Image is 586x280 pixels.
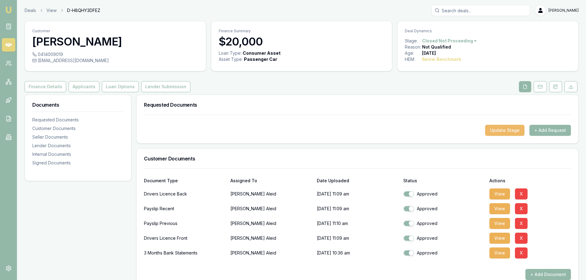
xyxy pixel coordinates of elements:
[32,102,124,107] h3: Documents
[32,151,124,157] div: Internal Documents
[230,203,312,215] p: [PERSON_NAME] Aleid
[25,7,36,14] a: Deals
[403,220,485,227] div: Approved
[32,51,198,57] div: 0414009019
[101,81,140,92] a: Loan Options
[403,235,485,241] div: Approved
[219,56,243,62] div: Asset Type :
[144,247,225,259] div: 3 Months Bank Statements
[489,179,571,183] div: Actions
[403,250,485,256] div: Approved
[25,81,67,92] a: Finance Details
[405,44,422,50] div: Reason:
[403,179,485,183] div: Status
[32,29,198,34] p: Customer
[230,179,312,183] div: Assigned To
[403,206,485,212] div: Approved
[515,247,528,258] button: X
[32,125,124,132] div: Customer Documents
[515,218,528,229] button: X
[141,81,190,92] button: Lender Submission
[244,56,277,62] div: Passenger Car
[317,247,398,259] p: [DATE] 10:36 am
[219,29,385,34] p: Finance Summary
[230,188,312,200] p: [PERSON_NAME] Aleid
[317,203,398,215] p: [DATE] 11:09 am
[403,191,485,197] div: Approved
[230,217,312,230] p: [PERSON_NAME] Aleid
[317,217,398,230] p: [DATE] 11:10 am
[32,134,124,140] div: Seller Documents
[405,50,422,56] div: Age:
[515,188,528,199] button: X
[230,247,312,259] p: [PERSON_NAME] Aleid
[5,6,12,14] img: emu-icon-u.png
[67,7,100,14] span: D-H8QHY3DFEZ
[144,156,571,161] h3: Customer Documents
[529,125,571,136] button: + Add Request
[317,188,398,200] p: [DATE] 11:09 am
[32,35,198,48] h3: [PERSON_NAME]
[243,50,281,56] div: Consumer Asset
[489,218,510,229] button: View
[32,143,124,149] div: Lender Documents
[432,5,530,16] input: Search deals
[317,232,398,244] p: [DATE] 11:09 am
[422,50,436,56] div: [DATE]
[25,7,100,14] nav: breadcrumb
[102,81,139,92] button: Loan Options
[32,57,198,64] div: [EMAIL_ADDRESS][DOMAIN_NAME]
[422,38,477,44] button: Closed Not Proceeding
[422,44,451,50] div: Not Qualified
[489,188,510,199] button: View
[515,233,528,244] button: X
[489,247,510,258] button: View
[32,117,124,123] div: Requested Documents
[548,8,579,13] span: [PERSON_NAME]
[144,188,225,200] div: Drivers Licence Back
[489,203,510,214] button: View
[67,81,101,92] a: Applicants
[69,81,99,92] button: Applicants
[32,160,124,166] div: Signed Documents
[140,81,192,92] a: Lender Submission
[422,56,461,62] div: Below Benchmark
[317,179,398,183] div: Date Uploaded
[219,50,241,56] div: Loan Type:
[144,179,225,183] div: Document Type
[144,203,225,215] div: Payslip Recent
[144,217,225,230] div: Payslip Previous
[219,35,385,48] h3: $20,000
[485,125,524,136] button: Update Stage
[230,232,312,244] p: [PERSON_NAME] Aleid
[525,269,571,280] button: + Add Document
[405,29,571,34] p: Deal Dynamics
[489,233,510,244] button: View
[46,7,57,14] a: View
[144,232,225,244] div: Drivers Licence Front
[144,102,571,107] h3: Requested Documents
[25,81,66,92] button: Finance Details
[405,56,422,62] div: HEM:
[515,203,528,214] button: X
[405,38,422,44] div: Stage:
